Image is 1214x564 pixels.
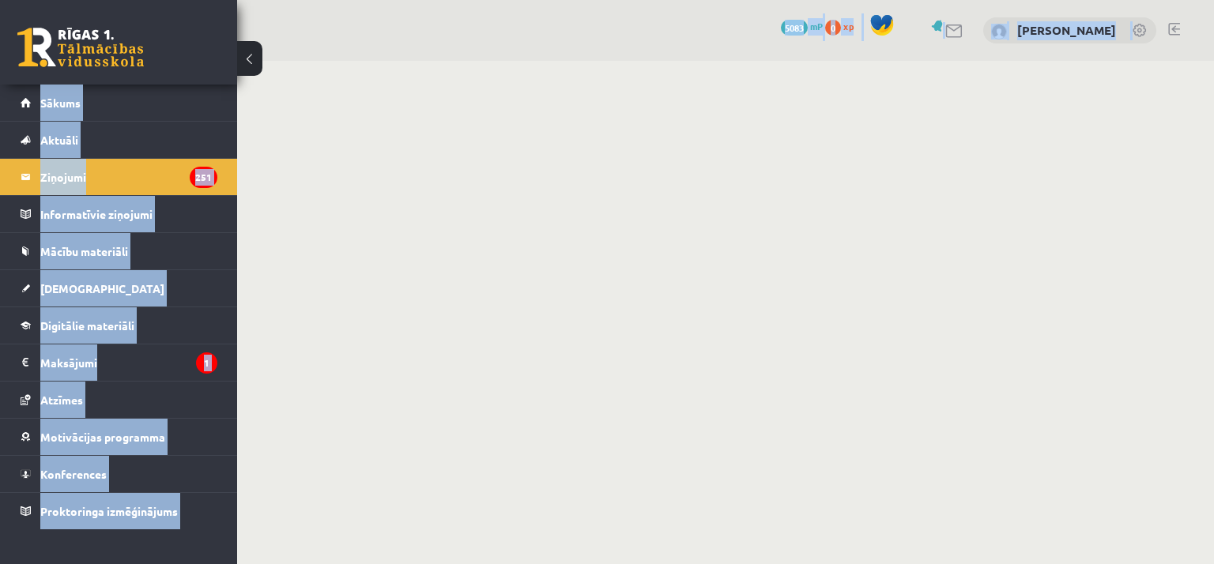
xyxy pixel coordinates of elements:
[40,159,217,195] legend: Ziņojumi
[21,159,217,195] a: Ziņojumi251
[21,493,217,529] a: Proktoringa izmēģinājums
[1017,22,1116,38] a: [PERSON_NAME]
[40,318,134,333] span: Digitālie materiāli
[781,20,808,36] span: 5083
[40,96,81,110] span: Sākums
[40,196,217,232] legend: Informatīvie ziņojumi
[781,20,823,32] a: 5083 mP
[190,167,217,188] i: 251
[40,344,217,381] legend: Maksājumi
[40,504,178,518] span: Proktoringa izmēģinājums
[21,196,217,232] a: Informatīvie ziņojumi
[40,430,165,444] span: Motivācijas programma
[40,281,164,295] span: [DEMOGRAPHIC_DATA]
[17,28,144,67] a: Rīgas 1. Tālmācības vidusskola
[40,393,83,407] span: Atzīmes
[21,307,217,344] a: Digitālie materiāli
[825,20,841,36] span: 0
[21,344,217,381] a: Maksājumi1
[810,20,823,32] span: mP
[196,352,217,374] i: 1
[21,122,217,158] a: Aktuāli
[40,467,107,481] span: Konferences
[843,20,854,32] span: xp
[40,133,78,147] span: Aktuāli
[21,419,217,455] a: Motivācijas programma
[825,20,861,32] a: 0 xp
[40,244,128,258] span: Mācību materiāli
[21,456,217,492] a: Konferences
[991,24,1007,39] img: Daniels Birziņš
[21,382,217,418] a: Atzīmes
[21,85,217,121] a: Sākums
[21,270,217,306] a: [DEMOGRAPHIC_DATA]
[21,233,217,269] a: Mācību materiāli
